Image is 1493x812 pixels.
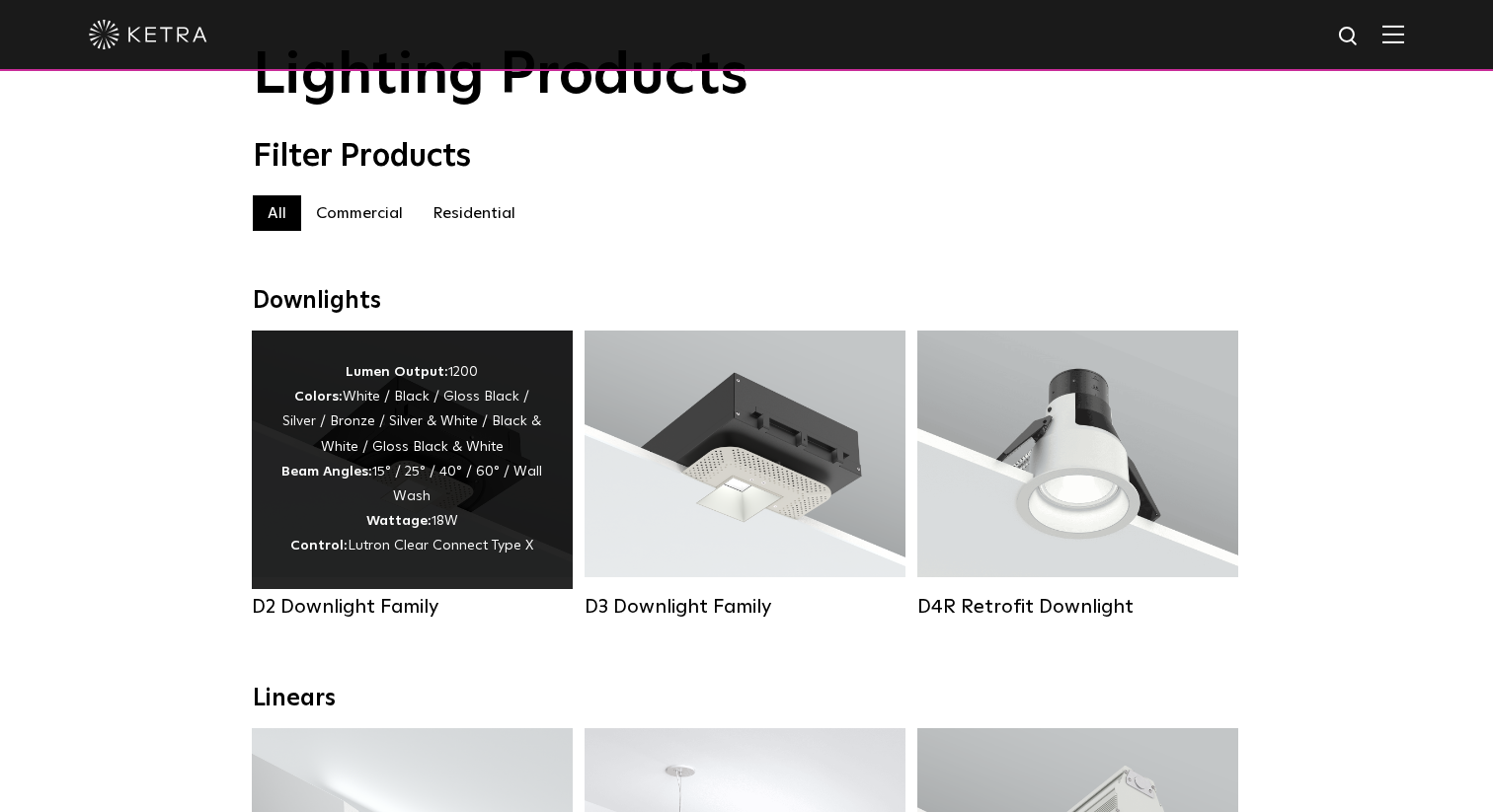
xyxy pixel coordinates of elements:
[281,465,372,479] strong: Beam Angles:
[290,539,348,553] strong: Control:
[252,331,573,619] a: D2 Downlight Family Lumen Output:1200Colors:White / Black / Gloss Black / Silver / Bronze / Silve...
[253,46,748,106] span: Lighting Products
[1382,25,1404,43] img: Hamburger%20Nav.svg
[585,595,905,619] div: D3 Downlight Family
[253,195,301,231] label: All
[348,539,533,553] span: Lutron Clear Connect Type X
[89,20,207,49] img: ketra-logo-2019-white
[253,287,1240,316] div: Downlights
[253,138,1240,176] div: Filter Products
[281,360,543,559] div: 1200 White / Black / Gloss Black / Silver / Bronze / Silver & White / Black & White / Gloss Black...
[418,195,530,231] label: Residential
[585,331,905,619] a: D3 Downlight Family Lumen Output:700 / 900 / 1100Colors:White / Black / Silver / Bronze / Paintab...
[346,365,448,379] strong: Lumen Output:
[294,390,343,404] strong: Colors:
[366,514,432,528] strong: Wattage:
[252,595,573,619] div: D2 Downlight Family
[917,595,1238,619] div: D4R Retrofit Downlight
[253,685,1240,713] div: Linears
[301,195,418,231] label: Commercial
[1337,25,1362,49] img: search icon
[917,331,1238,619] a: D4R Retrofit Downlight Lumen Output:800Colors:White / BlackBeam Angles:15° / 25° / 40° / 60°Watta...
